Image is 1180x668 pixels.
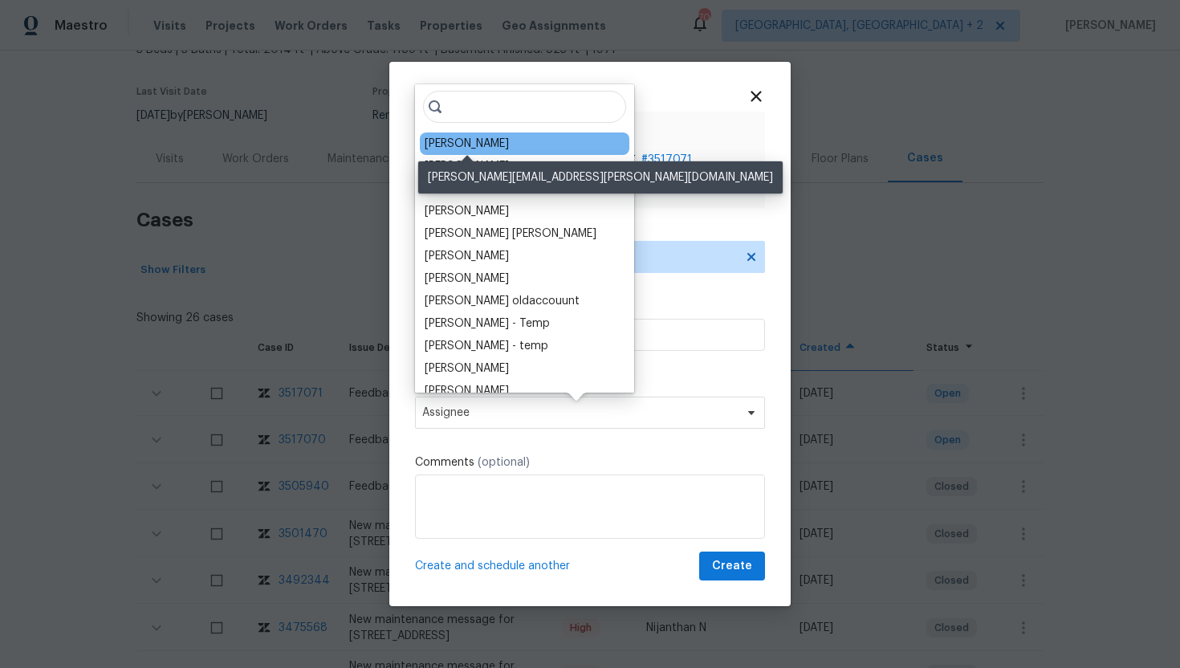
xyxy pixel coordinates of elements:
div: [PERSON_NAME] [425,360,509,377]
span: Case [561,124,752,147]
div: [PERSON_NAME][EMAIL_ADDRESS][PERSON_NAME][DOMAIN_NAME] [418,161,783,193]
div: [PERSON_NAME] [425,136,509,152]
span: Create [712,556,752,576]
div: [PERSON_NAME] [425,271,509,287]
button: Create [699,552,765,581]
span: Assignee [422,406,737,419]
span: (optional) [478,457,530,468]
div: [PERSON_NAME] oldaccouunt [425,293,580,309]
span: Create and schedule another [415,558,570,574]
div: [PERSON_NAME] - Temp [425,316,550,332]
div: [PERSON_NAME] [425,383,509,399]
div: [PERSON_NAME] [425,158,509,174]
div: [PERSON_NAME] [425,248,509,264]
span: # 3517071 [641,152,692,168]
span: Close [747,88,765,105]
label: Comments [415,454,765,470]
div: [PERSON_NAME] [425,203,509,219]
div: [PERSON_NAME] - temp [425,338,548,354]
div: [PERSON_NAME] [PERSON_NAME] [425,226,596,242]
